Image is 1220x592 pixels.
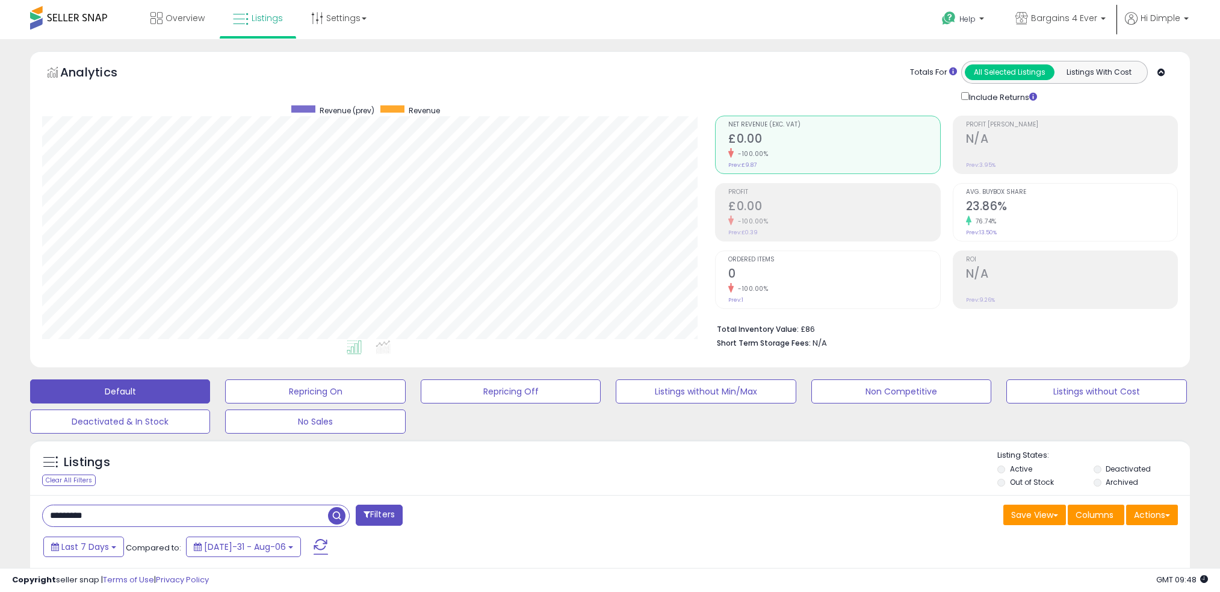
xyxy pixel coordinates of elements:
[959,14,976,24] span: Help
[1106,464,1151,474] label: Deactivated
[1031,12,1097,24] span: Bargains 4 Ever
[966,229,997,236] small: Prev: 13.50%
[952,90,1051,104] div: Include Returns
[966,296,995,304] small: Prev: 9.26%
[616,379,796,403] button: Listings without Min/Max
[966,161,996,169] small: Prev: 3.95%
[64,454,110,471] h5: Listings
[60,64,141,84] h5: Analytics
[252,12,283,24] span: Listings
[728,132,940,148] h2: £0.00
[728,229,758,236] small: Prev: £0.39
[186,537,301,557] button: [DATE]-31 - Aug-06
[1106,477,1138,487] label: Archived
[225,379,405,403] button: Repricing On
[966,122,1177,128] span: Profit [PERSON_NAME]
[728,161,757,169] small: Prev: £9.87
[813,337,827,349] span: N/A
[734,149,768,158] small: -100.00%
[30,410,210,434] button: Deactivated & In Stock
[728,296,743,304] small: Prev: 1
[61,541,109,553] span: Last 7 Days
[910,67,957,78] div: Totals For
[1125,12,1189,39] a: Hi Dimple
[409,105,440,116] span: Revenue
[971,217,997,226] small: 76.74%
[1006,379,1186,403] button: Listings without Cost
[932,2,996,39] a: Help
[966,267,1177,283] h2: N/A
[734,284,768,293] small: -100.00%
[1068,505,1124,525] button: Columns
[156,574,209,585] a: Privacy Policy
[717,324,799,334] b: Total Inventory Value:
[966,132,1177,148] h2: N/A
[728,189,940,196] span: Profit
[1010,477,1054,487] label: Out of Stock
[966,189,1177,196] span: Avg. Buybox Share
[204,541,286,553] span: [DATE]-31 - Aug-06
[126,542,181,553] span: Compared to:
[421,379,601,403] button: Repricing Off
[997,450,1190,461] p: Listing States:
[30,379,210,403] button: Default
[728,257,940,263] span: Ordered Items
[965,64,1054,80] button: All Selected Listings
[728,122,940,128] span: Net Revenue (Exc. VAT)
[1156,574,1208,585] span: 2025-08-14 09:48 GMT
[43,537,124,557] button: Last 7 Days
[356,505,403,526] button: Filters
[717,321,1169,335] li: £86
[12,575,209,586] div: seller snap | |
[966,199,1177,216] h2: 23.86%
[811,379,991,403] button: Non Competitive
[966,257,1177,263] span: ROI
[1003,505,1066,525] button: Save View
[103,574,154,585] a: Terms of Use
[225,410,405,434] button: No Sales
[1141,12,1180,24] span: Hi Dimple
[320,105,374,116] span: Revenue (prev)
[1076,509,1113,521] span: Columns
[1010,464,1032,474] label: Active
[728,199,940,216] h2: £0.00
[941,11,956,26] i: Get Help
[734,217,768,226] small: -100.00%
[717,338,811,348] b: Short Term Storage Fees:
[1054,64,1144,80] button: Listings With Cost
[1126,505,1178,525] button: Actions
[166,12,205,24] span: Overview
[42,475,96,486] div: Clear All Filters
[728,267,940,283] h2: 0
[12,574,56,585] strong: Copyright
